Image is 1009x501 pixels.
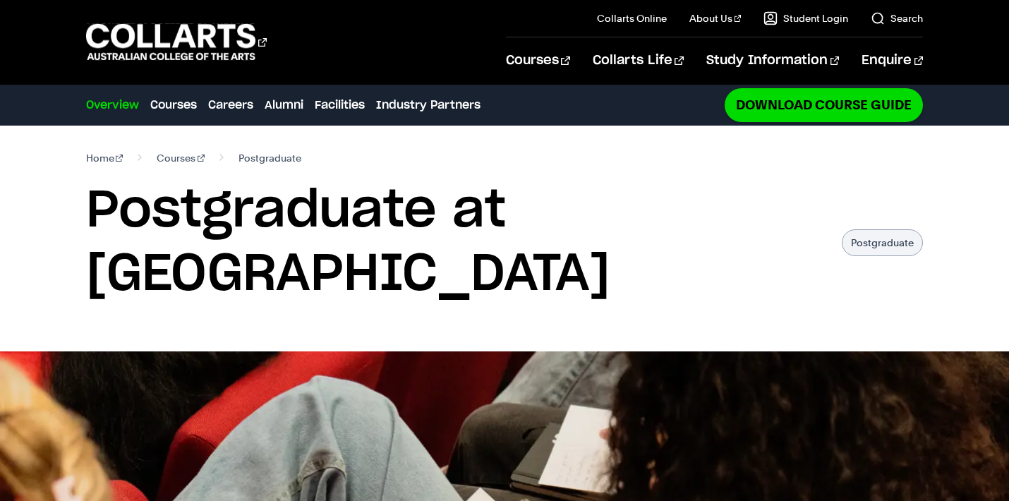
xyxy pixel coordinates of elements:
[706,37,839,84] a: Study Information
[86,148,123,168] a: Home
[86,179,828,306] h1: Postgraduate at [GEOGRAPHIC_DATA]
[842,229,923,256] p: Postgraduate
[597,11,667,25] a: Collarts Online
[871,11,923,25] a: Search
[86,22,267,62] div: Go to homepage
[265,97,303,114] a: Alumni
[725,88,923,121] a: Download Course Guide
[593,37,684,84] a: Collarts Life
[376,97,481,114] a: Industry Partners
[862,37,923,84] a: Enquire
[763,11,848,25] a: Student Login
[238,148,301,168] span: Postgraduate
[506,37,570,84] a: Courses
[150,97,197,114] a: Courses
[315,97,365,114] a: Facilities
[86,97,139,114] a: Overview
[689,11,742,25] a: About Us
[208,97,253,114] a: Careers
[157,148,205,168] a: Courses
